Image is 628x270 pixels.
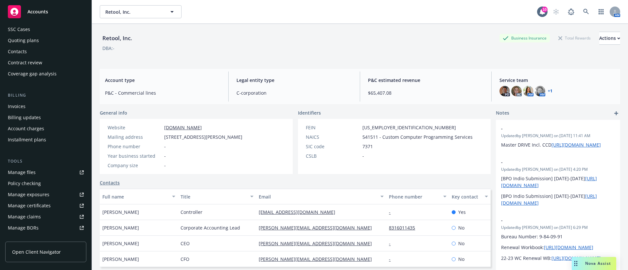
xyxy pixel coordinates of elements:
[102,45,114,52] div: DBA: -
[8,223,39,233] div: Manage BORs
[102,209,139,215] span: [PERSON_NAME]
[306,134,360,140] div: NAICS
[8,57,42,68] div: Contract review
[8,35,39,46] div: Quoting plans
[5,24,86,35] a: SSC Cases
[8,123,44,134] div: Account charges
[8,178,41,189] div: Policy checking
[178,189,256,204] button: Title
[501,193,615,206] p: [BPO Indio Submission] [DATE]-[DATE]
[501,159,598,166] span: -
[259,209,340,215] a: [EMAIL_ADDRESS][DOMAIN_NAME]
[565,5,578,18] a: Report a Bug
[105,8,162,15] span: Retool, Inc.
[599,32,620,44] div: Actions
[5,92,86,99] div: Billing
[8,101,26,112] div: Invoices
[452,193,481,200] div: Key contact
[164,134,242,140] span: [STREET_ADDRESS][PERSON_NAME]
[8,24,30,35] div: SSC Cases
[585,261,611,266] span: Nova Assist
[501,217,598,224] span: -
[501,125,598,132] span: -
[5,200,86,211] a: Manage certificates
[551,255,601,261] a: [URL][DOMAIN_NAME]
[501,244,615,251] p: Renewal Workbook:
[5,101,86,112] a: Invoices
[368,77,483,84] span: P&C estimated revenue
[108,162,162,169] div: Company size
[306,124,360,131] div: FEIN
[544,244,593,250] a: [URL][DOMAIN_NAME]
[499,34,550,42] div: Business Insurance
[5,158,86,165] div: Tools
[496,109,509,117] span: Notes
[501,255,615,262] p: 22-23 WC Renewal WB:
[362,134,473,140] span: 541511 - Custom Computer Programming Services
[164,162,166,169] span: -
[5,167,86,178] a: Manage files
[389,193,439,200] div: Phone number
[105,89,220,96] span: P&C - Commercial lines
[8,200,51,211] div: Manage certificates
[5,112,86,123] a: Billing updates
[164,143,166,150] span: -
[8,69,57,79] div: Coverage gap analysis
[458,256,464,262] span: No
[108,143,162,150] div: Phone number
[595,5,608,18] a: Switch app
[612,109,620,117] a: add
[181,256,189,262] span: CFO
[5,189,86,200] a: Manage exposures
[8,46,27,57] div: Contacts
[102,193,168,200] div: Full name
[164,152,166,159] span: -
[306,143,360,150] div: SIC code
[306,152,360,159] div: CSLB
[551,142,601,148] a: [URL][DOMAIN_NAME]
[100,179,120,186] a: Contacts
[572,257,580,270] div: Drag to move
[549,5,563,18] a: Start snowing
[535,86,545,96] img: photo
[108,134,162,140] div: Mailing address
[362,152,364,159] span: -
[256,189,386,204] button: Email
[100,5,182,18] button: Retool, Inc.
[100,109,127,116] span: General info
[102,240,139,247] span: [PERSON_NAME]
[523,86,533,96] img: photo
[27,9,48,14] span: Accounts
[389,209,396,215] a: -
[8,167,36,178] div: Manage files
[501,167,615,172] span: Updated by [PERSON_NAME] on [DATE] 4:20 PM
[100,189,178,204] button: Full name
[389,256,396,262] a: -
[548,89,552,93] a: +1
[599,32,620,45] button: Actions
[580,5,593,18] a: Search
[8,212,41,222] div: Manage claims
[8,189,49,200] div: Manage exposures
[181,209,202,215] span: Controller
[5,234,86,244] a: Summary of insurance
[259,240,377,246] a: [PERSON_NAME][EMAIL_ADDRESS][DOMAIN_NAME]
[368,89,483,96] span: $65,407.08
[259,225,377,231] a: [PERSON_NAME][EMAIL_ADDRESS][DOMAIN_NAME]
[5,178,86,189] a: Policy checking
[105,77,220,84] span: Account type
[362,143,373,150] span: 7371
[5,135,86,145] a: Installment plans
[449,189,491,204] button: Key contact
[389,240,396,246] a: -
[5,46,86,57] a: Contacts
[5,3,86,21] a: Accounts
[572,257,616,270] button: Nova Assist
[102,224,139,231] span: [PERSON_NAME]
[496,120,620,153] div: -Updatedby [PERSON_NAME] on [DATE] 11:41 AMMaster DRIVE Incl. CCD[URL][DOMAIN_NAME]
[386,189,449,204] button: Phone number
[236,77,352,84] span: Legal entity type
[8,234,58,244] div: Summary of insurance
[12,248,61,255] span: Open Client Navigator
